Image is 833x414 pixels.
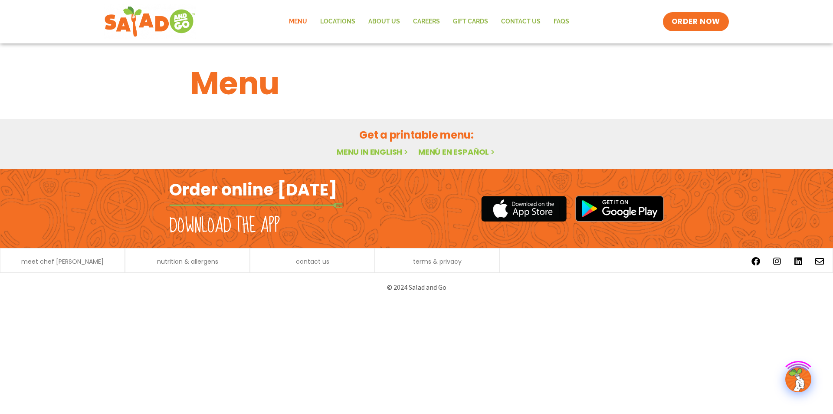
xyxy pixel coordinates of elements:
img: new-SAG-logo-768×292 [104,4,196,39]
img: google_play [575,195,664,222]
a: nutrition & allergens [157,258,218,265]
nav: Menu [282,12,576,32]
a: meet chef [PERSON_NAME] [21,258,104,265]
a: Contact Us [495,12,547,32]
h2: Download the app [169,214,280,238]
a: terms & privacy [413,258,462,265]
a: Locations [314,12,362,32]
img: appstore [481,195,567,223]
span: ORDER NOW [672,17,720,27]
a: Menu in English [337,146,410,157]
h2: Get a printable menu: [190,127,643,142]
a: Careers [407,12,446,32]
a: About Us [362,12,407,32]
a: GIFT CARDS [446,12,495,32]
a: Menú en español [418,146,496,157]
p: © 2024 Salad and Go [174,282,659,293]
a: ORDER NOW [663,12,729,31]
img: fork [169,203,343,208]
a: Menu [282,12,314,32]
a: contact us [296,258,329,265]
a: FAQs [547,12,576,32]
h1: Menu [190,60,643,107]
h2: Order online [DATE] [169,179,337,200]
